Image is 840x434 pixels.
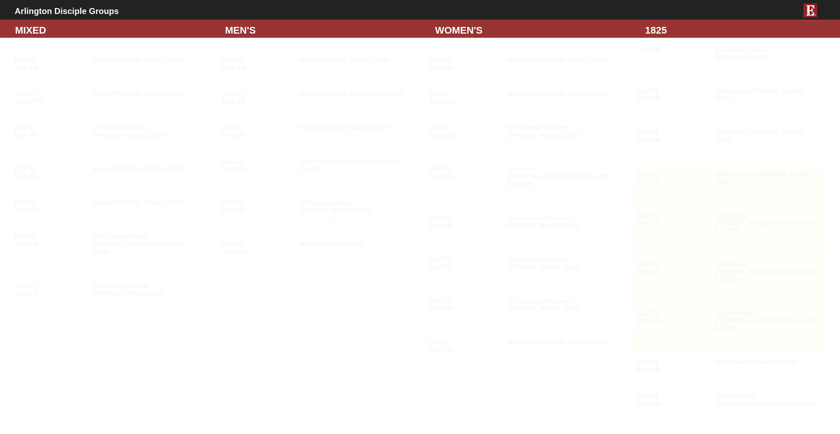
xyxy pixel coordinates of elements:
strong: In Person [722,189,744,195]
div: WOMEN'S [430,23,640,38]
h4: [DATE] 5:30 PM [15,124,88,139]
h4: 1825 Womens [PERSON_NAME]/[PERSON_NAME] 32246 [715,310,819,342]
strong: In Person [542,233,564,239]
h4: [DATE] 8:30 AM [637,393,710,408]
h4: [DATE] 8:00 AM [15,56,88,71]
strong: In Person [514,192,537,198]
h4: [DATE] 7:00 PM [637,88,710,103]
h4: 1825 Mens [PERSON_NAME]/[PERSON_NAME] 32250 [715,261,819,293]
h4: [DATE] 7:00 PM [637,39,710,54]
strong: In Person [307,67,329,73]
strong: In Person [722,106,744,112]
strong: In Person [722,287,744,293]
h4: [DATE] 6:15 PM [15,165,88,180]
h4: [DATE] 7:00 PM [429,339,503,354]
h4: [DATE] 7:00 AM [637,212,710,227]
h4: 1825 Mixed [PERSON_NAME] 32223 [715,129,819,154]
h4: Womens [PERSON_NAME]/[PERSON_NAME] 32225 [507,165,611,198]
h4: [DATE] 5:30 PM [222,158,295,173]
strong: In Person [514,101,537,107]
h4: [PERSON_NAME]/[PERSON_NAME] 32277 [300,158,404,183]
h4: [DATE] 7:00 PM [222,241,295,256]
h4: 1825 Mens [PERSON_NAME]/[PERSON_NAME] 32250 [715,212,819,244]
h4: [DATE] 10:00 AM [429,90,503,105]
h4: 1825 Mixed [PERSON_NAME] 32097 [715,88,819,112]
strong: In Person [514,275,537,280]
h4: Mens [PERSON_NAME]/Will 32225 [300,90,404,107]
h4: [DATE] 7:00 PM [637,171,710,186]
h4: [DATE] 6:30 AM [222,56,295,71]
h4: 1825 Mens Potrawski 32065 [715,359,819,376]
h4: On Campus Mixed [PERSON_NAME] 32225 [92,282,197,307]
strong: In Person [307,101,329,107]
h4: On Campus Mens [PERSON_NAME] 32225 [300,199,404,224]
h4: [DATE] 10:00 AM [429,124,503,139]
h4: [DATE] 8:00 AM [637,359,710,374]
strong: In Person [127,143,149,149]
strong: In Person [542,316,564,322]
h4: On Campus Womens [PERSON_NAME] 32225 [507,124,611,149]
strong: In Person [722,148,744,154]
h4: Womens [PERSON_NAME] 32225 [507,56,611,73]
h4: [DATE] 7:00 PM [15,282,88,297]
h4: Mixed [PERSON_NAME] 32210 [92,90,197,107]
h4: [DATE] 6:30 PM [429,298,503,313]
h4: [DATE] 6:30 PM [15,233,88,248]
h4: On Campus Womens [PERSON_NAME] 32225 [507,215,611,239]
h4: [DATE] 6:30 PM [15,199,88,214]
h4: [DATE] 7:00 AM [637,261,710,276]
h4: Mixed [PERSON_NAME] 32277 [92,165,197,183]
h4: [DATE] 8:00 AM [637,310,710,325]
strong: In Person [335,218,357,224]
h4: Womens [PERSON_NAME] 32211 [507,339,611,356]
h4: Mixed [PERSON_NAME] 32207 [92,56,197,73]
strong: In Person [307,177,329,183]
h4: [DATE] 6:30 PM [429,165,503,180]
strong: In Person [514,67,537,73]
strong: Childcare [96,260,119,265]
strong: In Person [722,370,744,376]
strong: In Person [722,336,744,342]
strong: In Person [99,211,122,216]
b: Arlington Disciple Groups [15,6,119,16]
h4: Womens [PERSON_NAME] 32216 [507,90,611,107]
h4: [DATE] 7:00 PM [637,129,710,144]
strong: In Person [99,301,122,307]
strong: Childcare [511,316,533,322]
strong: In Person [307,252,329,258]
strong: Childcare [96,143,119,149]
h4: On Campus Womens [PERSON_NAME] 32225 [507,256,611,280]
h4: Mixed [PERSON_NAME] 32221 [92,199,197,216]
h4: 1825 Womens [PERSON_NAME] 32224 [715,171,819,195]
div: MEN'S [220,23,430,38]
h4: 1825 Womens [PERSON_NAME]/[PERSON_NAME] 32259 [715,393,819,425]
h4: [DATE] 12:00 PM [15,90,88,105]
strong: Virtual [722,65,737,71]
h4: [DATE] 6:30 AM [222,90,295,105]
h4: On Campus Mixed [PERSON_NAME] 32225 [92,124,197,149]
h4: [DATE] 6:30 PM [429,215,503,230]
h4: Mens [PERSON_NAME] 32225 [300,56,404,73]
h4: [DATE] 7:00 AM [222,124,295,139]
strong: In Person [99,101,122,107]
h4: [DATE] 9:30 AM [429,56,503,71]
strong: In Person [514,350,537,356]
strong: In Person [99,67,122,73]
h4: [DATE] 6:30 PM [222,199,295,214]
h4: Mens [PERSON_NAME] 32207 [300,124,404,141]
h4: [DATE] 6:30 PM [429,256,503,271]
h4: On Campus Mixed [PERSON_NAME]/Maccurrach 32225 [92,233,197,265]
strong: In Person [722,238,744,244]
img: E-icon-fireweed-White-TM.png [803,3,817,17]
h4: Mens Gornoski 32225 [300,241,404,258]
h4: 1825 Online Mixed [PERSON_NAME] /[PERSON_NAME] [715,39,819,71]
strong: In Person [514,143,537,149]
div: MIXED [10,23,220,38]
strong: In Person [127,260,149,265]
strong: Childcare [511,233,533,239]
strong: In Person [307,135,329,141]
strong: In Person [99,177,122,183]
strong: Childcare [304,218,326,224]
h4: On Campus Womens [PERSON_NAME] 32225 [507,298,611,322]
